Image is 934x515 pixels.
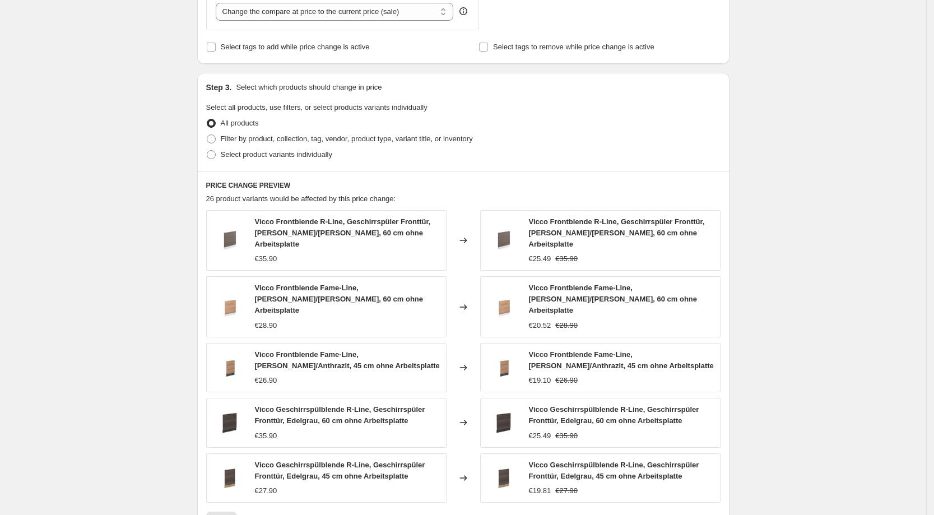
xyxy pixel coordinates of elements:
[555,485,578,497] strike: €27.90
[212,290,246,324] img: 41wYc9oXOzL_80x.jpg
[206,82,232,93] h2: Step 3.
[255,284,424,314] span: Vicco Frontblende Fame-Line, [PERSON_NAME]/[PERSON_NAME], 60 cm ohne Arbeitsplatte
[206,103,427,112] span: Select all products, use filters, or select products variants individually
[221,43,370,51] span: Select tags to add while price change is active
[255,217,431,248] span: Vicco Frontblende R-Line, Geschirrspüler Fronttür, [PERSON_NAME]/[PERSON_NAME], 60 cm ohne Arbeit...
[212,406,246,439] img: 413JP7Y7uUL_80x.jpg
[529,375,551,386] div: €19.10
[206,181,721,190] h6: PRICE CHANGE PREVIEW
[221,150,332,159] span: Select product variants individually
[529,320,551,331] div: €20.52
[255,430,277,442] div: €35.90
[221,134,473,143] span: Filter by product, collection, tag, vendor, product type, variant title, or inventory
[529,253,551,265] div: €25.49
[255,320,277,331] div: €28.90
[486,224,520,257] img: 51xVXWuUxVL_80x.jpg
[255,485,277,497] div: €27.90
[236,82,382,93] p: Select which products should change in price
[458,6,469,17] div: help
[529,461,699,480] span: Vicco Geschirrspülblende R-Line, Geschirrspüler Fronttür, Edelgrau, 45 cm ohne Arbeitsplatte
[529,405,699,425] span: Vicco Geschirrspülblende R-Line, Geschirrspüler Fronttür, Edelgrau, 60 cm ohne Arbeitsplatte
[486,351,520,384] img: 31M877e_Q9L_80x.jpg
[255,350,440,370] span: Vicco Frontblende Fame-Line, [PERSON_NAME]/Anthrazit, 45 cm ohne Arbeitsplatte
[221,119,259,127] span: All products
[212,461,246,495] img: 41dkephdG2L_80x.jpg
[212,224,246,257] img: 51xVXWuUxVL_80x.jpg
[255,375,277,386] div: €26.90
[529,284,698,314] span: Vicco Frontblende Fame-Line, [PERSON_NAME]/[PERSON_NAME], 60 cm ohne Arbeitsplatte
[529,430,551,442] div: €25.49
[486,461,520,495] img: 41dkephdG2L_80x.jpg
[486,406,520,439] img: 413JP7Y7uUL_80x.jpg
[255,461,425,480] span: Vicco Geschirrspülblende R-Line, Geschirrspüler Fronttür, Edelgrau, 45 cm ohne Arbeitsplatte
[555,320,578,331] strike: €28.90
[206,194,396,203] span: 26 product variants would be affected by this price change:
[529,485,551,497] div: €19.81
[555,430,578,442] strike: €35.90
[212,351,246,384] img: 31M877e_Q9L_80x.jpg
[493,43,654,51] span: Select tags to remove while price change is active
[555,253,578,265] strike: €35.90
[486,290,520,324] img: 41wYc9oXOzL_80x.jpg
[555,375,578,386] strike: €26.90
[255,253,277,265] div: €35.90
[529,217,705,248] span: Vicco Frontblende R-Line, Geschirrspüler Fronttür, [PERSON_NAME]/[PERSON_NAME], 60 cm ohne Arbeit...
[529,350,714,370] span: Vicco Frontblende Fame-Line, [PERSON_NAME]/Anthrazit, 45 cm ohne Arbeitsplatte
[255,405,425,425] span: Vicco Geschirrspülblende R-Line, Geschirrspüler Fronttür, Edelgrau, 60 cm ohne Arbeitsplatte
